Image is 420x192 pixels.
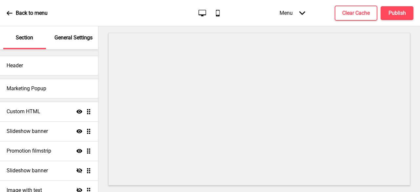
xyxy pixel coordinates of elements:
[54,34,93,41] p: General Settings
[7,62,23,69] h4: Header
[7,167,48,174] h4: Slideshow banner
[16,34,33,41] p: Section
[7,85,46,92] h4: Marketing Popup
[273,3,312,23] div: Menu
[335,6,377,21] button: Clear Cache
[342,10,370,17] h4: Clear Cache
[16,10,48,17] p: Back to menu
[7,128,48,135] h4: Slideshow banner
[7,108,40,115] h4: Custom HTML
[388,10,406,17] h4: Publish
[7,147,51,155] h4: Promotion filmstrip
[7,4,48,22] a: Back to menu
[381,6,413,20] button: Publish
